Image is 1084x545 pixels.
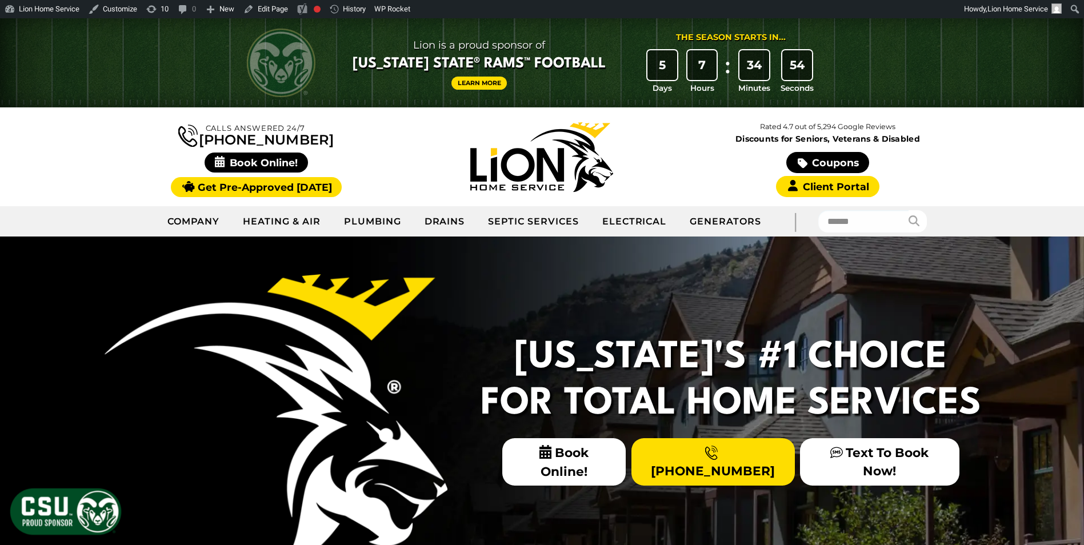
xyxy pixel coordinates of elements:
a: [PHONE_NUMBER] [631,438,795,485]
a: Electrical [591,207,679,236]
a: Learn More [451,77,507,90]
span: Minutes [738,82,770,94]
span: [US_STATE] State® Rams™ Football [353,54,606,74]
div: Focus keyphrase not set [314,6,321,13]
a: [PHONE_NUMBER] [178,122,334,147]
span: Days [653,82,672,94]
div: 54 [782,50,812,80]
a: Client Portal [776,176,879,197]
span: Lion Home Service [987,5,1048,13]
a: Heating & Air [231,207,332,236]
span: Hours [690,82,714,94]
span: Lion is a proud sponsor of [353,36,606,54]
a: Text To Book Now! [800,438,959,485]
div: 5 [647,50,677,80]
span: Discounts for Seniors, Veterans & Disabled [687,135,969,143]
img: CSU Rams logo [247,29,315,97]
img: CSU Sponsor Badge [9,487,123,536]
a: Septic Services [477,207,590,236]
div: : [722,50,733,94]
div: | [773,206,818,237]
a: Plumbing [333,207,413,236]
a: Generators [678,207,773,236]
img: Lion Home Service [470,122,613,192]
div: The Season Starts in... [676,31,786,44]
p: Rated 4.7 out of 5,294 Google Reviews [685,121,970,133]
a: Drains [413,207,477,236]
span: Seconds [781,82,814,94]
h2: [US_STATE]'s #1 Choice For Total Home Services [474,335,988,427]
a: Company [156,207,232,236]
span: Book Online! [205,153,308,173]
span: Book Online! [502,438,626,486]
a: Get Pre-Approved [DATE] [171,177,342,197]
a: Coupons [786,152,869,173]
div: 7 [687,50,717,80]
div: 34 [739,50,769,80]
